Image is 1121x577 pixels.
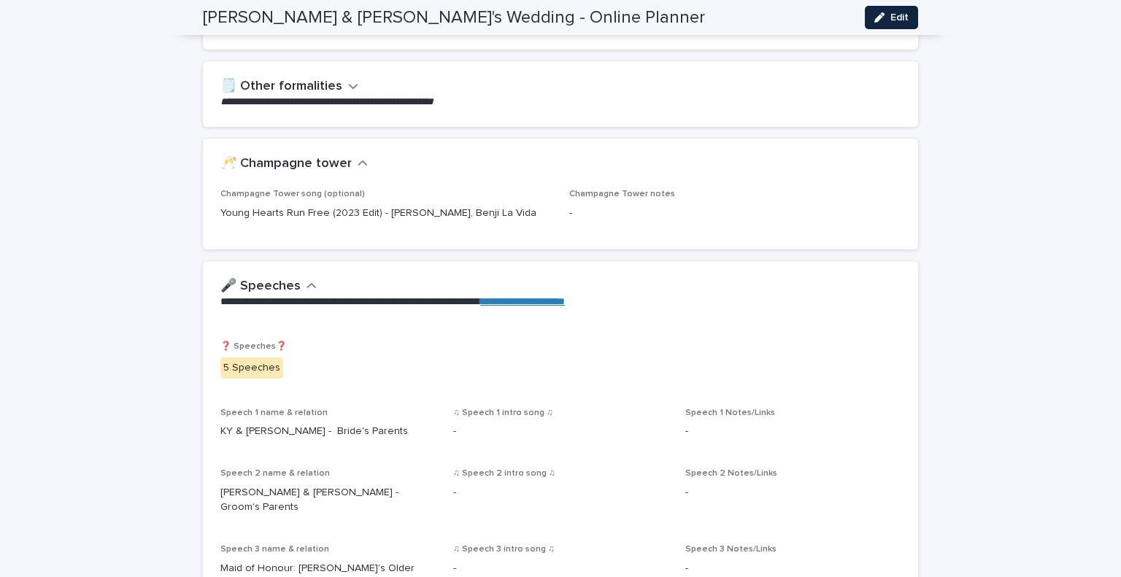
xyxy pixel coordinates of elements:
span: Speech 1 Notes/Links [685,408,775,417]
span: Speech 3 Notes/Links [685,545,777,554]
p: - [685,424,688,439]
h2: 🥂 Champagne tower [220,156,352,172]
p: - [453,485,456,500]
p: - [685,485,901,500]
span: ♫ Speech 3 intro song ♫ [453,545,555,554]
p: - [453,424,456,439]
div: 5 Speeches [220,357,283,379]
h2: 🗒️ Other formalities [220,79,342,95]
button: Edit [865,6,918,29]
span: Edit [890,12,909,23]
span: Speech 2 Notes/Links [685,469,777,478]
span: ♫ Speech 2 intro song ♫ [453,469,555,478]
p: - [569,206,901,221]
p: - [685,561,901,576]
h2: [PERSON_NAME] & [PERSON_NAME]'s Wedding - Online Planner [203,7,705,28]
span: Speech 3 name & relation [220,545,329,554]
p: [PERSON_NAME] & [PERSON_NAME] - Groom's Parents [220,485,436,516]
p: Young Hearts Run Free (2023 Edit) - [PERSON_NAME], Benji La Vida [220,206,552,221]
span: Champagne Tower notes [569,190,675,198]
button: 🎤 Speeches [220,279,317,295]
span: Speech 2 name & relation [220,469,330,478]
span: Speech 1 name & relation [220,408,328,417]
span: Champagne Tower song (optional) [220,190,365,198]
span: ❓ Speeches❓ [220,342,287,351]
button: 🗒️ Other formalities [220,79,358,95]
button: 🥂 Champagne tower [220,156,368,172]
span: ♫ Speech 1 intro song ♫ [453,408,553,417]
p: KY & [PERSON_NAME] - Bride's Parents [220,424,436,439]
p: - [453,561,456,576]
h2: 🎤 Speeches [220,279,301,295]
